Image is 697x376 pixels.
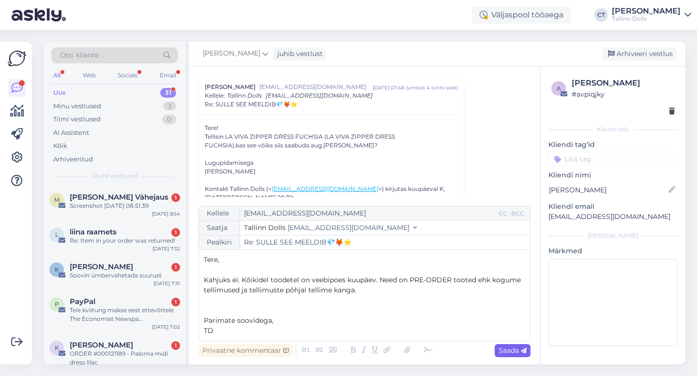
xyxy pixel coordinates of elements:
p: Kliendi email [548,202,678,212]
p: [EMAIL_ADDRESS][DOMAIN_NAME] [548,212,678,222]
div: Tallinn Dolls [612,15,681,23]
div: [DATE] 07:48 [373,84,404,91]
span: [EMAIL_ADDRESS][DOMAIN_NAME] [259,83,373,91]
input: Lisa tag [548,152,678,166]
span: Tallinn Dolls [244,223,286,232]
div: Web [81,69,98,82]
div: juhib vestlust [273,49,323,59]
div: 1 [171,228,180,237]
span: liina raamets [70,228,117,236]
span: [PERSON_NAME] [205,83,256,91]
span: Tere, [204,255,219,264]
div: [PERSON_NAME] [612,7,681,15]
div: Re: Item in your order was returned! [70,236,180,245]
div: Socials [116,69,139,82]
span: [EMAIL_ADDRESS][DOMAIN_NAME] [288,223,409,232]
span: a [557,85,561,92]
div: Kliendi info [548,125,678,134]
div: [PERSON_NAME] [548,231,678,240]
div: Kõik [53,141,67,151]
span: K [55,266,59,273]
span: Parimate soovidega, [204,316,273,325]
input: Lisa nimi [549,185,667,195]
span: Tallinn Dolls [227,92,262,99]
div: Saatja [199,221,240,235]
span: Kellele : [205,92,225,99]
div: 0 [162,115,176,124]
a: [EMAIL_ADDRESS][DOMAIN_NAME] [272,185,379,192]
div: CC [497,209,509,218]
div: All [51,69,62,82]
div: Lugupidamisega [205,159,458,167]
div: Email [158,69,178,82]
div: Väljaspool tööaega [472,6,571,24]
span: Kerli Paltsmar [70,341,133,349]
div: BCC [509,209,526,218]
div: Kellele [199,206,240,220]
div: Teie kviitung makse eest ettevõttele The Economist Newspa... [70,306,180,323]
div: [DATE] 8:54 [152,210,180,217]
span: Merle Vähejaus [70,193,168,202]
div: Tellisin LA VIVA ZIPPER DRESS FUCHSIA (LA VIVA ZIPPER DRESS [205,132,458,141]
div: Arhiveeritud [53,155,93,164]
span: Uued vestlused [92,172,137,180]
span: Saada [499,346,527,355]
span: TD [204,326,213,335]
div: [DATE] 7:02 [152,323,180,331]
span: Katrin Merirand [70,262,133,271]
div: 3 [163,101,176,111]
div: Minu vestlused [53,101,101,111]
span: l [55,231,59,238]
p: Kliendi nimi [548,170,678,180]
div: [PERSON_NAME] [572,77,675,89]
div: 1 [171,298,180,306]
span: Kahjuks ei. Kõikidel toodetel on veebipoes kuupäev. Need on PRE-ORDER tooted ehk kogume tellimuse... [204,275,523,294]
div: Arhiveeri vestlus [602,47,677,60]
img: Askly Logo [8,49,26,68]
span: [EMAIL_ADDRESS][DOMAIN_NAME] [266,92,373,99]
span: PayPal [70,297,95,306]
div: Soovin ümbervahetada suurust [70,271,180,280]
div: # avpiqjky [572,89,675,100]
div: [DATE] 7:32 [152,245,180,252]
div: Uus [53,88,66,98]
div: Tere! FUCHSIA),kas see võiks siis saabuda aug.[PERSON_NAME]? [205,124,458,176]
a: [PERSON_NAME]Tallinn Dolls [612,7,691,23]
span: Re: SULLE SEE MEELDIB💎🦊⭐ [205,100,298,109]
div: ( umbes 4 tunni eest ) [406,84,458,91]
p: Kliendi tag'id [548,140,678,150]
div: Tiimi vestlused [53,115,101,124]
div: AI Assistent [53,128,89,138]
div: [DATE] 7:31 [153,280,180,287]
span: M [54,196,60,203]
div: Screenshot [DATE] 08.51.39 [70,202,180,210]
span: P [55,301,59,308]
div: 1 [171,193,180,202]
p: Märkmed [548,246,678,256]
div: 1 [171,341,180,350]
div: Privaatne kommentaar [198,344,293,357]
div: CT [594,8,608,22]
input: Recepient... [240,206,497,220]
div: [PERSON_NAME] [205,167,458,176]
input: Write subject here... [240,235,530,249]
div: Pealkiri [199,235,240,249]
span: K [55,344,59,351]
button: Tallinn Dolls [EMAIL_ADDRESS][DOMAIN_NAME] [244,223,417,233]
div: ORDER #000121189 - Paloma midi dress lilac [70,349,180,367]
span: Otsi kliente [60,50,99,60]
div: 31 [160,88,176,98]
div: 1 [171,263,180,272]
span: [PERSON_NAME] [203,48,260,59]
div: Kontakt Tallinn Dolls (< >) kirjutas kuupäeval K, [DATE][PERSON_NAME] 20:39: [205,185,458,202]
